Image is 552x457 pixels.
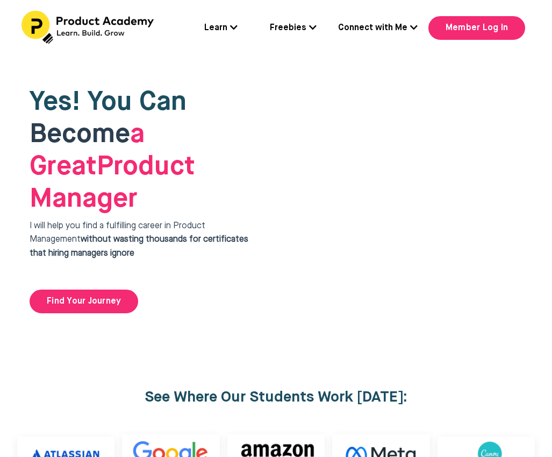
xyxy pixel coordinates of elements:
a: Connect with Me [338,22,418,36]
a: Learn [204,22,238,36]
span: Product Manager [30,121,195,213]
img: Header Logo [21,11,156,44]
strong: See Where Our Students Work [DATE]: [145,390,407,405]
strong: a Great [30,121,145,180]
span: Yes! You Can [30,89,187,116]
span: I will help you find a fulfilling career in Product Management [30,222,248,258]
strong: without wasting thousands for certificates that hiring managers ignore [30,235,248,258]
a: Freebies [270,22,317,36]
a: Find Your Journey [30,290,138,313]
a: Member Log In [428,16,525,40]
span: Become [30,121,130,148]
